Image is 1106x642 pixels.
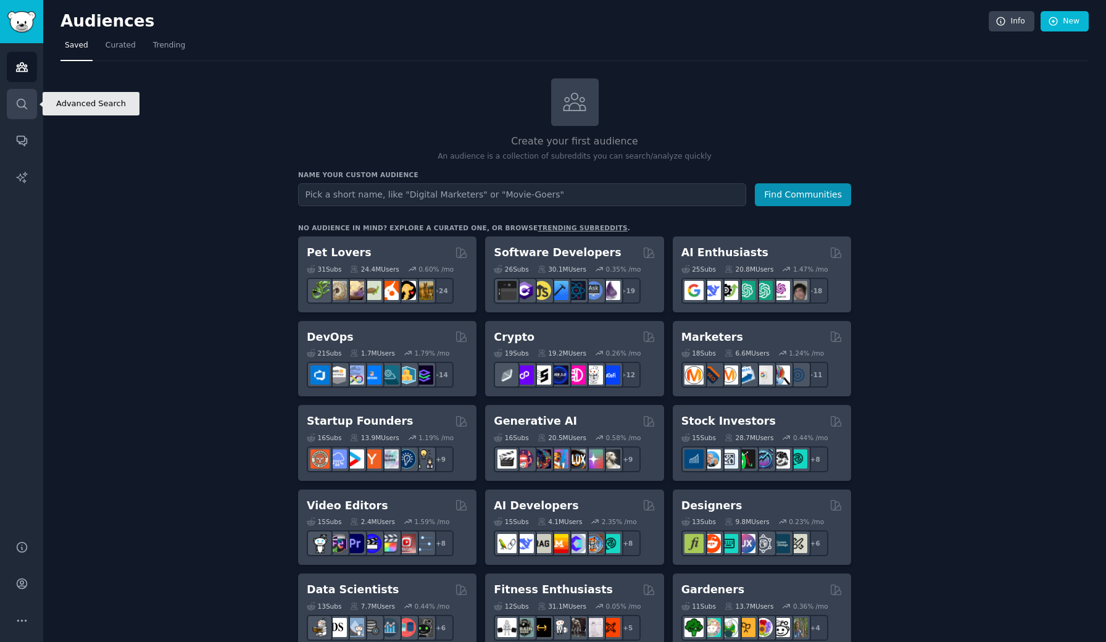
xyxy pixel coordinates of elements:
[584,365,603,385] img: CryptoNews
[515,365,534,385] img: 0xPolygon
[494,414,577,429] h2: Generative AI
[532,618,551,637] img: workout
[601,618,620,637] img: personaltraining
[397,534,416,553] img: Youtubevideo
[793,265,828,273] div: 1.47 % /mo
[380,534,399,553] img: finalcutpro
[532,365,551,385] img: ethstaker
[681,433,716,442] div: 15 Sub s
[307,602,341,611] div: 13 Sub s
[149,36,189,61] a: Trending
[788,281,807,300] img: ArtificalIntelligence
[606,602,641,611] div: 0.05 % /mo
[601,281,620,300] img: elixir
[414,449,433,469] img: growmybusiness
[788,534,807,553] img: UX_Design
[736,534,755,553] img: UXDesign
[418,265,454,273] div: 0.60 % /mo
[350,517,395,526] div: 2.4M Users
[328,534,347,553] img: editors
[515,449,534,469] img: dalle2
[380,618,399,637] img: analytics
[65,40,88,51] span: Saved
[684,365,704,385] img: content_marketing
[298,151,851,162] p: An audience is a collection of subreddits you can search/analyze quickly
[494,602,528,611] div: 12 Sub s
[414,534,433,553] img: postproduction
[350,433,399,442] div: 13.9M Users
[362,281,381,300] img: turtle
[428,362,454,388] div: + 14
[328,365,347,385] img: AWS_Certified_Experts
[681,245,768,261] h2: AI Enthusiasts
[494,517,528,526] div: 15 Sub s
[362,365,381,385] img: DevOpsLinks
[415,349,450,357] div: 1.79 % /mo
[615,278,641,304] div: + 19
[681,582,745,598] h2: Gardeners
[350,602,395,611] div: 7.7M Users
[989,11,1034,32] a: Info
[725,602,773,611] div: 13.7M Users
[532,449,551,469] img: deepdream
[350,265,399,273] div: 24.4M Users
[584,618,603,637] img: physicaltherapy
[380,365,399,385] img: platformengineering
[725,349,770,357] div: 6.6M Users
[684,534,704,553] img: typography
[307,414,413,429] h2: Startup Founders
[615,530,641,556] div: + 8
[60,12,989,31] h2: Audiences
[567,365,586,385] img: defiblockchain
[567,534,586,553] img: OpenSourceAI
[789,517,824,526] div: 0.23 % /mo
[771,281,790,300] img: OpenAIDev
[602,517,637,526] div: 2.35 % /mo
[549,281,568,300] img: iOSProgramming
[298,223,630,232] div: No audience in mind? Explore a curated one, or browse .
[736,365,755,385] img: Emailmarketing
[328,618,347,637] img: datascience
[298,134,851,149] h2: Create your first audience
[362,449,381,469] img: ycombinator
[702,534,721,553] img: logodesign
[793,602,828,611] div: 0.36 % /mo
[681,330,743,345] h2: Marketers
[310,534,330,553] img: gopro
[494,245,621,261] h2: Software Developers
[414,365,433,385] img: PlatformEngineers
[494,582,613,598] h2: Fitness Enthusiasts
[802,530,828,556] div: + 6
[362,534,381,553] img: VideoEditors
[601,365,620,385] img: defi_
[615,362,641,388] div: + 12
[345,618,364,637] img: statistics
[719,365,738,385] img: AskMarketing
[345,534,364,553] img: premiere
[771,365,790,385] img: MarketingResearch
[802,615,828,641] div: + 4
[497,281,517,300] img: software
[736,449,755,469] img: Trading
[681,517,716,526] div: 13 Sub s
[414,281,433,300] img: dogbreed
[702,618,721,637] img: succulents
[789,349,824,357] div: 1.24 % /mo
[307,582,399,598] h2: Data Scientists
[702,281,721,300] img: DeepSeek
[328,449,347,469] img: SaaS
[538,433,586,442] div: 20.5M Users
[328,281,347,300] img: ballpython
[567,281,586,300] img: reactnative
[606,433,641,442] div: 0.58 % /mo
[345,281,364,300] img: leopardgeckos
[307,498,388,514] h2: Video Editors
[736,281,755,300] img: chatgpt_promptDesign
[497,365,517,385] img: ethfinance
[788,618,807,637] img: GardenersWorld
[345,449,364,469] img: startup
[397,449,416,469] img: Entrepreneurship
[725,433,773,442] div: 28.7M Users
[681,414,776,429] h2: Stock Investors
[307,265,341,273] div: 31 Sub s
